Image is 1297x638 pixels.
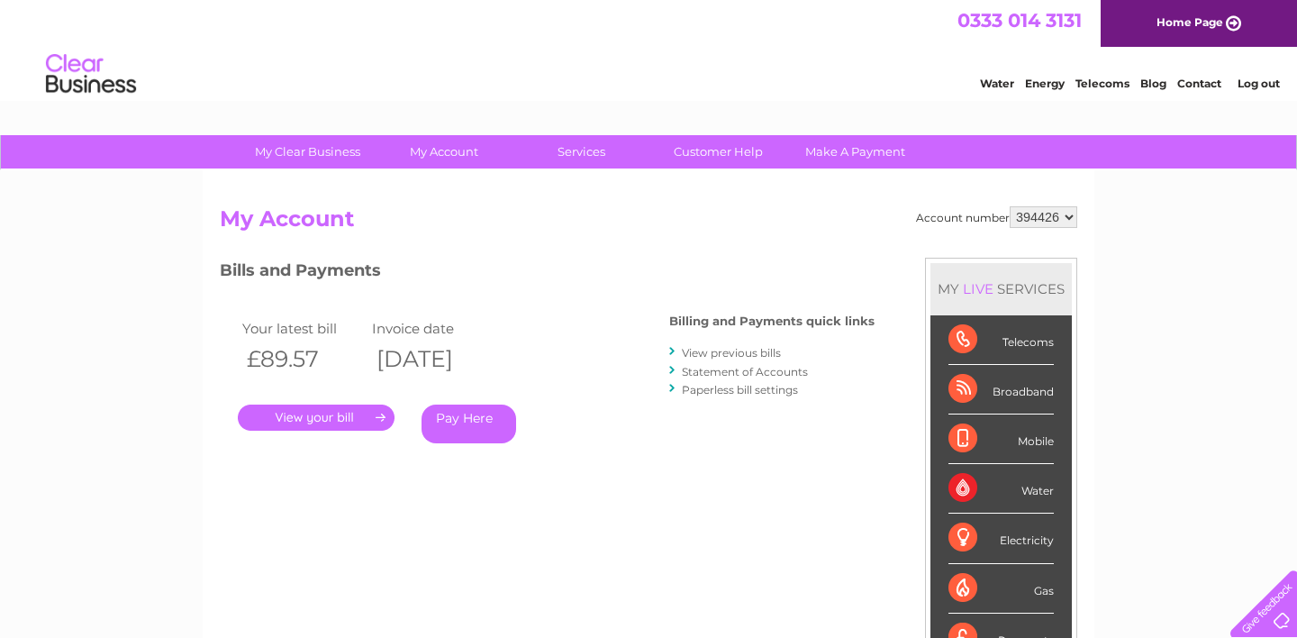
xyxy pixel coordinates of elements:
th: £89.57 [238,341,367,378]
a: My Account [370,135,519,169]
a: Services [507,135,656,169]
th: [DATE] [367,341,497,378]
a: Blog [1140,77,1166,90]
td: Invoice date [367,316,497,341]
a: Contact [1177,77,1221,90]
td: Your latest bill [238,316,367,341]
a: Log out [1238,77,1280,90]
a: Make A Payment [781,135,930,169]
div: Account number [916,206,1077,228]
h2: My Account [220,206,1077,241]
div: Clear Business is a trading name of Verastar Limited (registered in [GEOGRAPHIC_DATA] No. 3667643... [224,10,1075,87]
a: Pay Here [422,405,516,443]
h3: Bills and Payments [220,258,875,289]
a: Customer Help [644,135,793,169]
a: . [238,405,395,431]
a: Paperless bill settings [682,383,798,396]
div: MY SERVICES [930,263,1072,314]
div: Water [948,464,1054,514]
a: Statement of Accounts [682,365,808,378]
div: Mobile [948,415,1054,464]
img: logo.png [45,47,137,102]
div: Telecoms [948,315,1054,365]
a: View previous bills [682,346,781,360]
div: Electricity [948,514,1054,563]
a: Telecoms [1075,77,1129,90]
div: Broadband [948,365,1054,415]
div: Gas [948,564,1054,614]
div: LIVE [959,280,997,297]
a: My Clear Business [233,135,382,169]
a: Water [980,77,1014,90]
a: 0333 014 3131 [957,9,1082,32]
h4: Billing and Payments quick links [669,314,875,328]
a: Energy [1025,77,1065,90]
